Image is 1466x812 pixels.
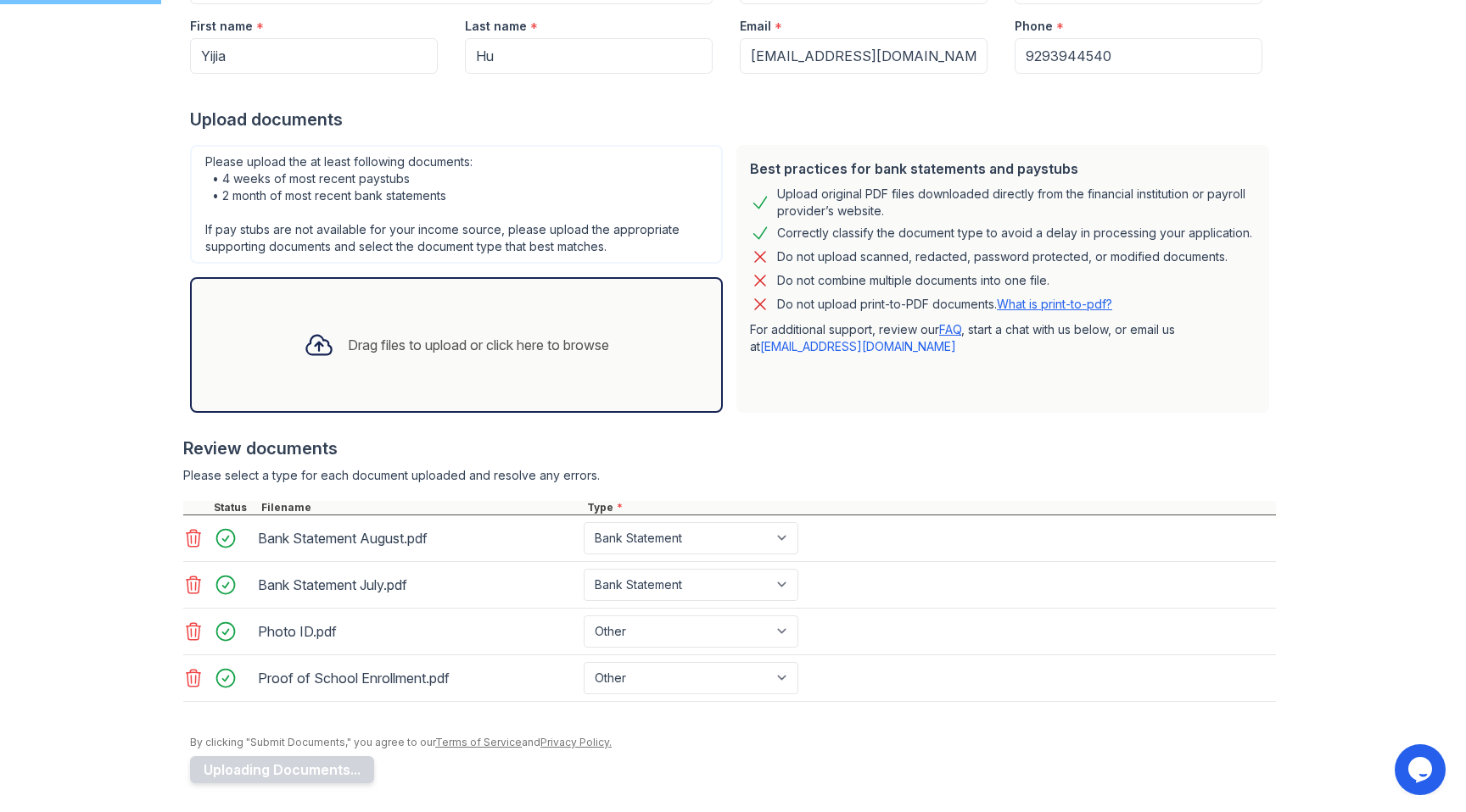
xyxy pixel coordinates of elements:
div: Correctly classify the document type to avoid a delay in processing your application. [777,223,1252,243]
div: Please upload the at least following documents: • 4 weeks of most recent paystubs • 2 month of mo... [190,145,723,264]
div: Upload original PDF files downloaded directly from the financial institution or payroll provider’... [777,186,1256,220]
div: Best practices for bank statements and paystubs [750,159,1256,179]
a: Privacy Policy. [540,736,612,748]
div: By clicking "Submit Documents," you agree to our and [190,736,1276,749]
button: Uploading Documents... [190,756,374,783]
div: Review documents [183,437,1276,460]
div: Filename [258,501,584,514]
div: Do not upload scanned, redacted, password protected, or modified documents. [777,247,1228,267]
a: What is print-to-pdf? [997,297,1112,311]
label: First name [190,18,253,35]
div: Photo ID.pdf [258,618,577,645]
div: Do not combine multiple documents into one file. [777,270,1049,291]
a: [EMAIL_ADDRESS][DOMAIN_NAME] [760,339,956,353]
a: FAQ [939,322,961,336]
p: Do not upload print-to-PDF documents. [777,296,1112,313]
div: Upload documents [190,108,1276,131]
div: Please select a type for each document uploaded and resolve any errors. [183,467,1276,484]
label: Email [740,18,771,35]
div: Drag files to upload or click here to browse [348,335,609,355]
div: Type [584,501,1276,514]
div: Proof of School Enrollment.pdf [258,665,577,692]
div: Bank Statement August.pdf [258,525,577,552]
label: Last name [465,18,527,35]
div: Bank Statement July.pdf [258,571,577,598]
div: Status [210,501,258,514]
p: For additional support, review our , start a chat with us below, or email us at [750,321,1256,355]
iframe: chat widget [1395,744,1449,795]
label: Phone [1015,18,1053,35]
a: Terms of Service [435,736,522,748]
